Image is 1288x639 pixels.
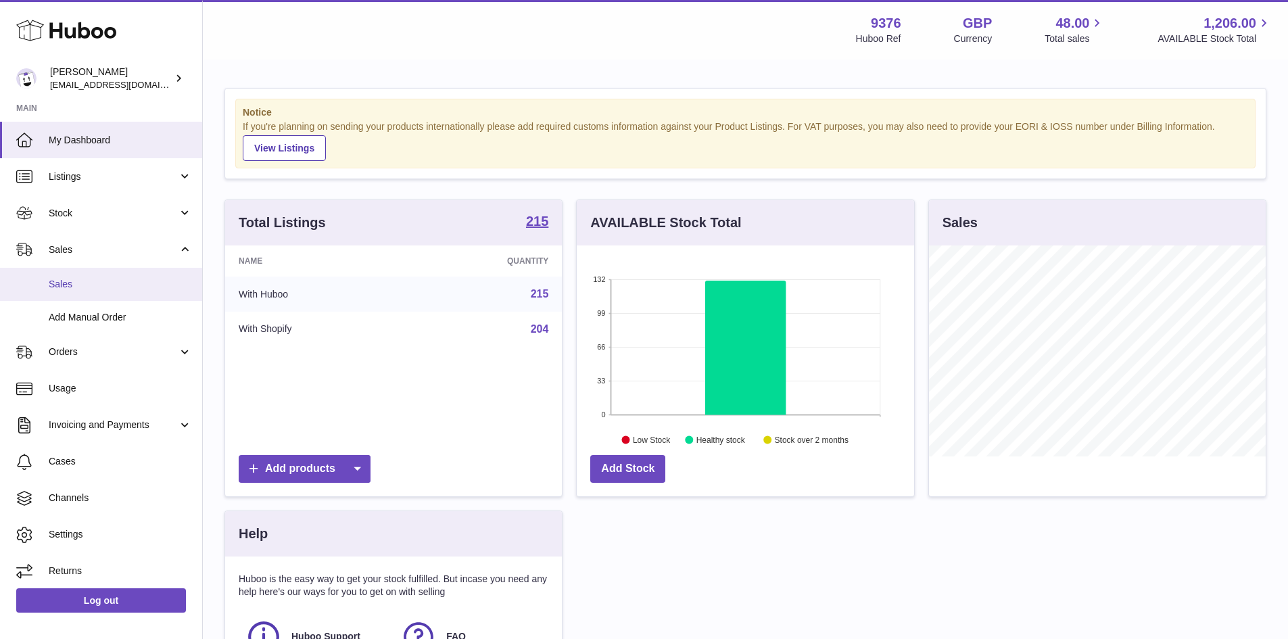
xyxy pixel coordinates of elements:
a: 215 [531,288,549,300]
a: 215 [526,214,548,231]
strong: 215 [526,214,548,228]
p: Huboo is the easy way to get your stock fulfilled. But incase you need any help here's our ways f... [239,573,548,598]
span: Usage [49,382,192,395]
a: View Listings [243,135,326,161]
strong: Notice [243,106,1248,119]
th: Name [225,245,407,277]
a: 48.00 Total sales [1045,14,1105,45]
span: My Dashboard [49,134,192,147]
a: 204 [531,323,549,335]
span: Sales [49,243,178,256]
a: Add Stock [590,455,665,483]
text: 99 [598,309,606,317]
span: Total sales [1045,32,1105,45]
div: Huboo Ref [856,32,901,45]
span: Stock [49,207,178,220]
div: Currency [954,32,993,45]
span: 48.00 [1055,14,1089,32]
text: 132 [593,275,605,283]
text: Low Stock [633,435,671,444]
h3: Total Listings [239,214,326,232]
a: Add products [239,455,371,483]
span: Cases [49,455,192,468]
span: AVAILABLE Stock Total [1158,32,1272,45]
span: 1,206.00 [1203,14,1256,32]
span: Settings [49,528,192,541]
div: [PERSON_NAME] [50,66,172,91]
div: If you're planning on sending your products internationally please add required customs informati... [243,120,1248,161]
strong: 9376 [871,14,901,32]
span: Channels [49,492,192,504]
h3: Sales [943,214,978,232]
span: Invoicing and Payments [49,419,178,431]
td: With Shopify [225,312,407,347]
span: Returns [49,565,192,577]
strong: GBP [963,14,992,32]
span: Add Manual Order [49,311,192,324]
h3: AVAILABLE Stock Total [590,214,741,232]
text: 66 [598,343,606,351]
span: Listings [49,170,178,183]
h3: Help [239,525,268,543]
text: 0 [602,410,606,419]
img: internalAdmin-9376@internal.huboo.com [16,68,37,89]
span: Orders [49,346,178,358]
span: [EMAIL_ADDRESS][DOMAIN_NAME] [50,79,199,90]
span: Sales [49,278,192,291]
text: Stock over 2 months [775,435,849,444]
th: Quantity [407,245,563,277]
text: 33 [598,377,606,385]
a: 1,206.00 AVAILABLE Stock Total [1158,14,1272,45]
a: Log out [16,588,186,613]
td: With Huboo [225,277,407,312]
text: Healthy stock [696,435,746,444]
